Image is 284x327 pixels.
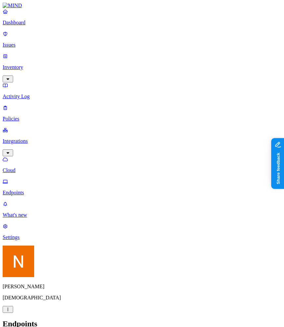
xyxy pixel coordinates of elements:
[3,138,281,144] p: Integrations
[3,20,281,26] p: Dashboard
[3,234,281,240] p: Settings
[3,94,281,99] p: Activity Log
[3,190,281,196] p: Endpoints
[3,64,281,70] p: Inventory
[3,42,281,48] p: Issues
[3,31,281,48] a: Issues
[3,167,281,173] p: Cloud
[3,53,281,81] a: Inventory
[3,295,281,301] p: [DEMOGRAPHIC_DATA]
[3,284,281,290] p: [PERSON_NAME]
[3,116,281,122] p: Policies
[3,3,22,9] img: MIND
[3,212,281,218] p: What's new
[3,223,281,240] a: Settings
[3,82,281,99] a: Activity Log
[3,246,34,277] img: Nitai Mishary
[3,9,281,26] a: Dashboard
[3,3,281,9] a: MIND
[3,179,281,196] a: Endpoints
[3,201,281,218] a: What's new
[3,105,281,122] a: Policies
[3,127,281,155] a: Integrations
[3,156,281,173] a: Cloud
